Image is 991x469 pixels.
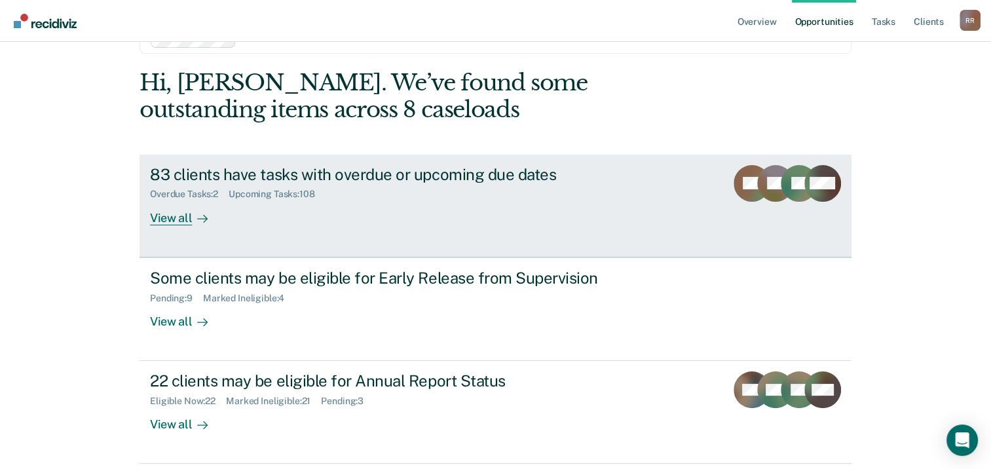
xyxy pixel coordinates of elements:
[140,361,851,464] a: 22 clients may be eligible for Annual Report StatusEligible Now:22Marked Ineligible:21Pending:3Vi...
[150,303,223,329] div: View all
[150,200,223,225] div: View all
[321,396,374,407] div: Pending : 3
[226,396,321,407] div: Marked Ineligible : 21
[960,10,981,31] div: R R
[14,14,77,28] img: Recidiviz
[150,371,610,390] div: 22 clients may be eligible for Annual Report Status
[229,189,326,200] div: Upcoming Tasks : 108
[150,165,610,184] div: 83 clients have tasks with overdue or upcoming due dates
[140,69,709,123] div: Hi, [PERSON_NAME]. We’ve found some outstanding items across 8 caseloads
[150,396,226,407] div: Eligible Now : 22
[150,189,229,200] div: Overdue Tasks : 2
[960,10,981,31] button: Profile dropdown button
[150,293,203,304] div: Pending : 9
[140,257,851,361] a: Some clients may be eligible for Early Release from SupervisionPending:9Marked Ineligible:4View all
[150,269,610,288] div: Some clients may be eligible for Early Release from Supervision
[946,424,978,456] div: Open Intercom Messenger
[140,155,851,257] a: 83 clients have tasks with overdue or upcoming due datesOverdue Tasks:2Upcoming Tasks:108View all
[203,293,295,304] div: Marked Ineligible : 4
[150,407,223,432] div: View all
